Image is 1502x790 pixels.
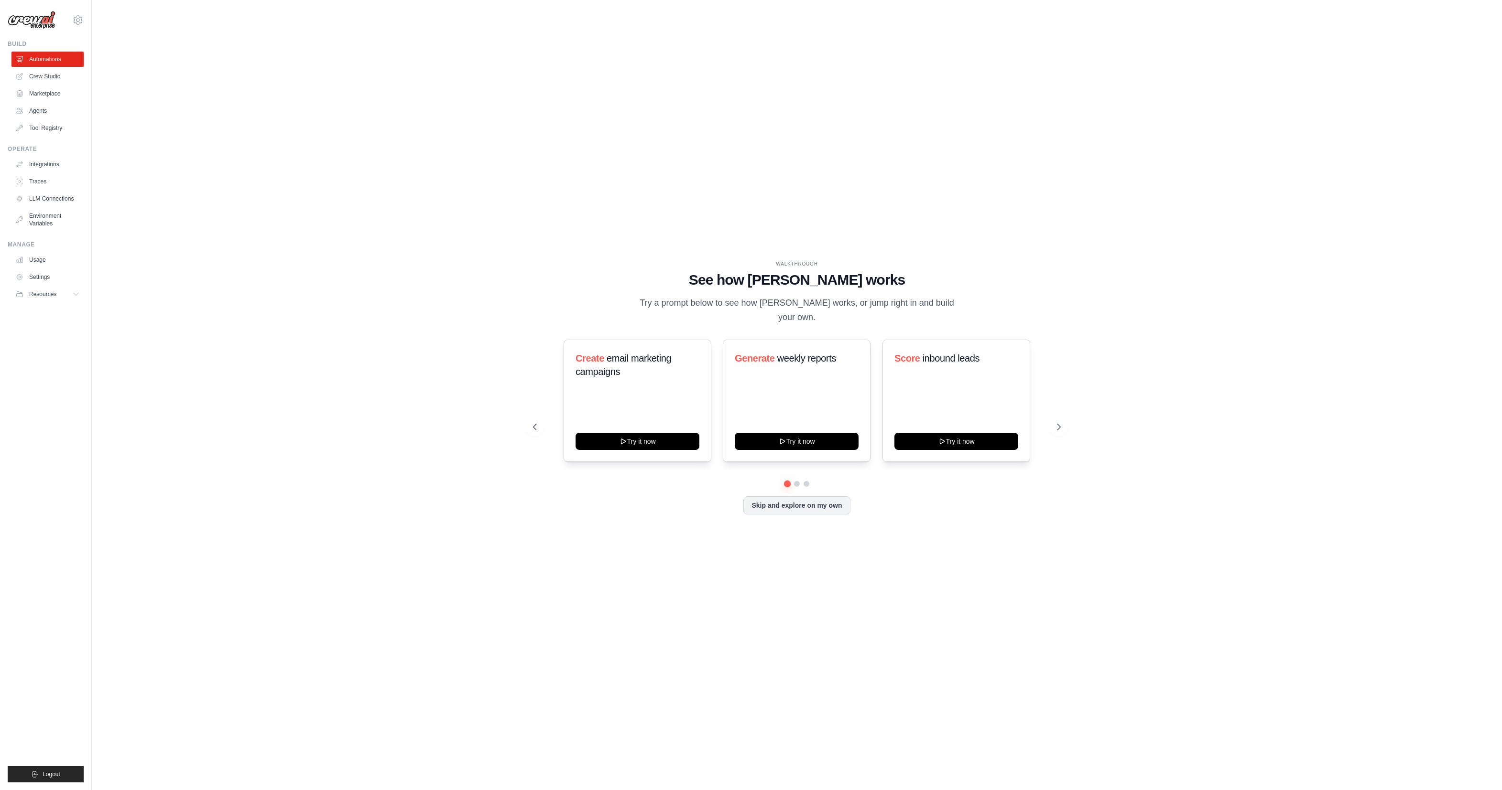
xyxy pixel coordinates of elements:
[8,766,84,782] button: Logout
[11,252,84,267] a: Usage
[11,287,84,302] button: Resources
[11,120,84,136] a: Tool Registry
[11,191,84,206] a: LLM Connections
[11,103,84,118] a: Agents
[8,145,84,153] div: Operate
[735,433,859,450] button: Try it now
[11,157,84,172] a: Integrations
[777,353,836,363] span: weekly reports
[8,40,84,48] div: Build
[11,174,84,189] a: Traces
[533,271,1061,288] h1: See how [PERSON_NAME] works
[533,260,1061,267] div: WALKTHROUGH
[8,241,84,248] div: Manage
[576,353,671,377] span: email marketing campaigns
[576,353,604,363] span: Create
[43,770,60,778] span: Logout
[743,496,850,514] button: Skip and explore on my own
[8,11,55,29] img: Logo
[11,269,84,285] a: Settings
[894,353,920,363] span: Score
[894,433,1018,450] button: Try it now
[11,208,84,231] a: Environment Variables
[11,86,84,101] a: Marketplace
[29,290,56,298] span: Resources
[576,433,699,450] button: Try it now
[11,69,84,84] a: Crew Studio
[636,296,958,324] p: Try a prompt below to see how [PERSON_NAME] works, or jump right in and build your own.
[735,353,775,363] span: Generate
[922,353,979,363] span: inbound leads
[11,52,84,67] a: Automations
